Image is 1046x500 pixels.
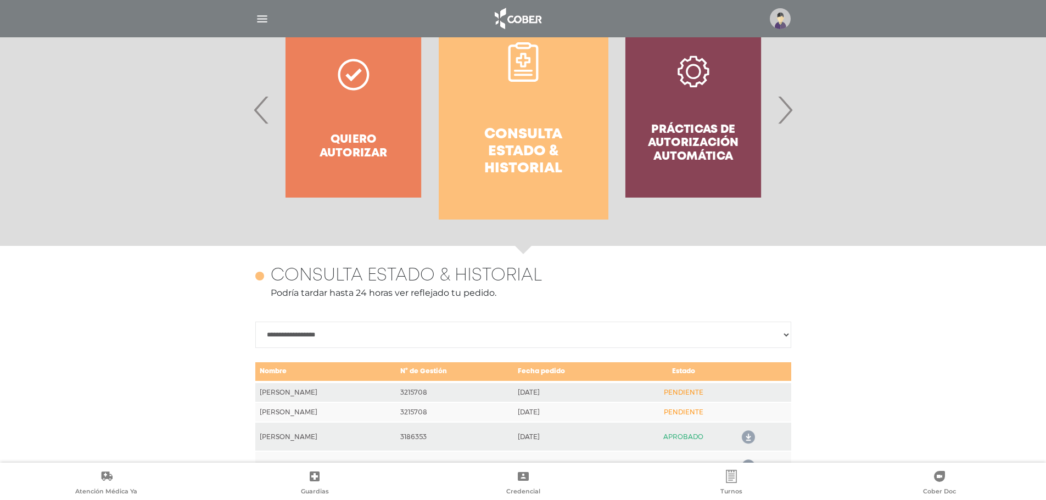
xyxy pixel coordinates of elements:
td: [DATE] [513,422,632,451]
p: Podría tardar hasta 24 horas ver reflejado tu pedido. [255,286,791,300]
span: Turnos [720,487,742,497]
span: Credencial [506,487,540,497]
td: [PERSON_NAME] [255,422,396,451]
img: logo_cober_home-white.png [489,5,546,32]
img: Cober_menu-lines-white.svg [255,12,269,26]
a: Cober Doc [836,470,1044,498]
img: profile-placeholder.svg [770,8,791,29]
a: Atención Médica Ya [2,470,210,498]
td: N° de Gestión [396,362,513,382]
td: 3186353 [396,422,513,451]
td: Estado [631,362,735,382]
span: Cober Doc [923,487,956,497]
a: Guardias [210,470,418,498]
td: [PERSON_NAME] [255,382,396,402]
h4: Consulta estado & historial [271,266,542,286]
span: Atención Médica Ya [75,487,137,497]
td: [DATE] [513,402,632,422]
a: Credencial [419,470,627,498]
td: PENDIENTE [631,382,735,402]
td: [DATE] [513,382,632,402]
td: APROBADO [631,451,735,480]
span: Previous [251,80,272,139]
td: 3186353 [396,451,513,480]
td: PENDIENTE [631,402,735,422]
td: 3215708 [396,382,513,402]
td: [PERSON_NAME] [255,402,396,422]
td: Fecha pedido [513,362,632,382]
td: 3215708 [396,402,513,422]
td: [DATE] [513,451,632,480]
h4: Consulta estado & historial [458,126,589,178]
a: Turnos [627,470,835,498]
span: Guardias [301,487,329,497]
td: APROBADO [631,422,735,451]
td: Nombre [255,362,396,382]
span: Next [774,80,796,139]
td: [PERSON_NAME] [255,451,396,480]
